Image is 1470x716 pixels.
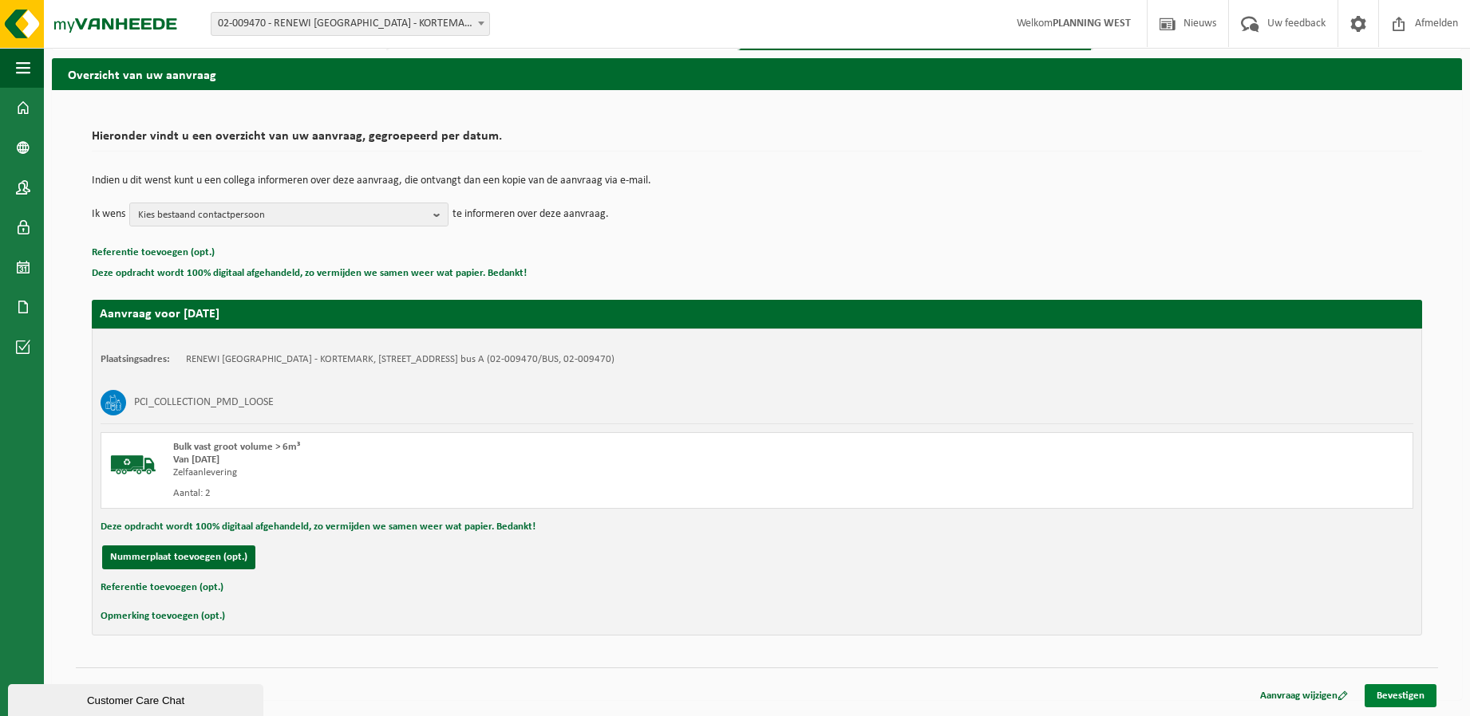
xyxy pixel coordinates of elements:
[211,12,490,36] span: 02-009470 - RENEWI BELGIUM - KORTEMARK - KORTEMARK
[101,606,225,627] button: Opmerking toevoegen (opt.)
[129,203,449,226] button: Kies bestaand contactpersoon
[8,681,267,716] iframe: chat widget
[101,354,170,364] strong: Plaatsingsadres:
[52,58,1462,89] h2: Overzicht van uw aanvraag
[109,441,157,489] img: BL-SO-LV.png
[92,263,527,284] button: Deze opdracht wordt 100% digitaal afgehandeld, zo vermijden we samen weer wat papier. Bedankt!
[211,13,489,35] span: 02-009470 - RENEWI BELGIUM - KORTEMARK - KORTEMARK
[100,308,219,321] strong: Aanvraag voor [DATE]
[101,577,223,598] button: Referentie toevoegen (opt.)
[101,517,535,537] button: Deze opdracht wordt 100% digitaal afgehandeld, zo vermijden we samen weer wat papier. Bedankt!
[92,175,1422,187] p: Indien u dit wenst kunt u een collega informeren over deze aanvraag, die ontvangt dan een kopie v...
[1053,18,1131,30] strong: PLANNING WEST
[102,545,255,569] button: Nummerplaat toevoegen (opt.)
[92,242,215,263] button: Referentie toevoegen (opt.)
[173,442,300,452] span: Bulk vast groot volume > 6m³
[134,390,274,415] h3: PCI_COLLECTION_PMD_LOOSE
[138,203,427,227] span: Kies bestaand contactpersoon
[92,130,1422,151] h2: Hieronder vindt u een overzicht van uw aanvraag, gegroepeerd per datum.
[1365,684,1436,707] a: Bevestigen
[173,466,821,479] div: Zelfaanlevering
[1248,684,1360,707] a: Aanvraag wijzigen
[173,454,219,465] strong: Van [DATE]
[452,203,609,226] p: te informeren over deze aanvraag.
[186,353,614,366] td: RENEWI [GEOGRAPHIC_DATA] - KORTEMARK, [STREET_ADDRESS] bus A (02-009470/BUS, 02-009470)
[92,203,125,226] p: Ik wens
[173,487,821,500] div: Aantal: 2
